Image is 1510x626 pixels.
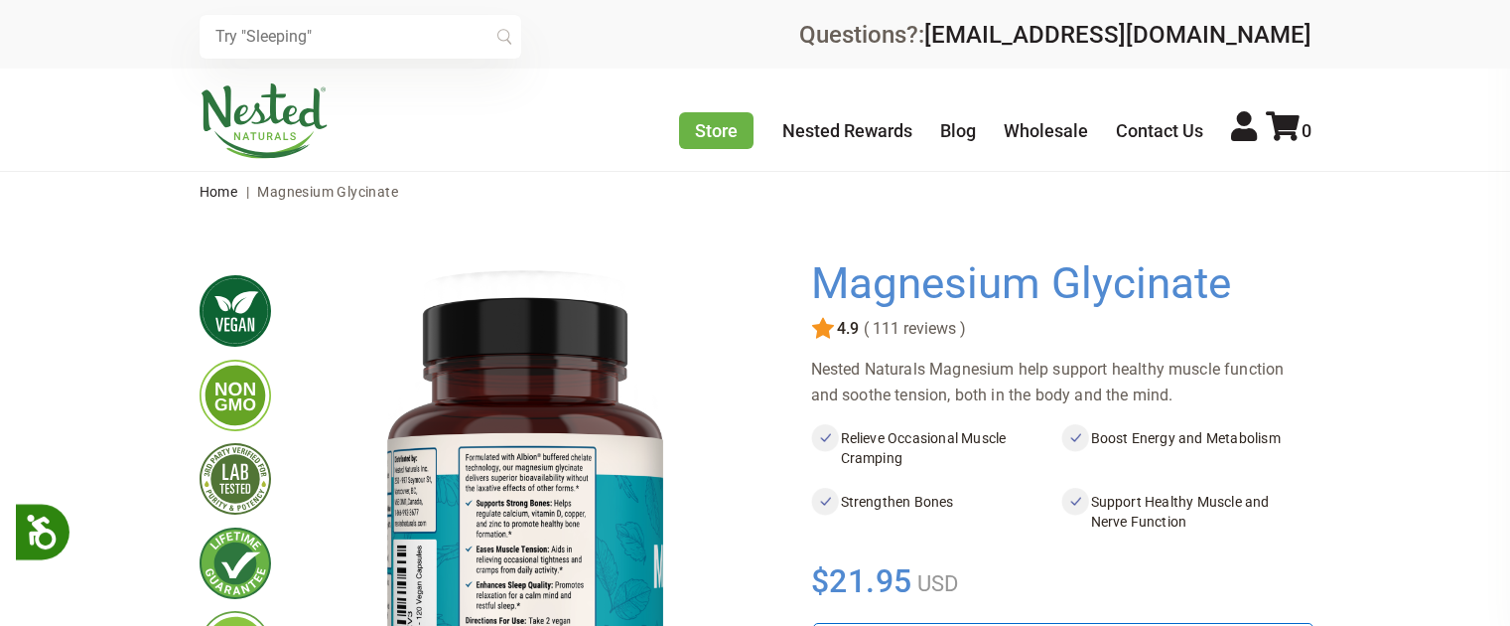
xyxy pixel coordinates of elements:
[811,424,1061,472] li: Relieve Occasional Muscle Cramping
[782,120,912,141] a: Nested Rewards
[200,83,329,159] img: Nested Naturals
[200,443,271,515] img: thirdpartytested
[1116,120,1203,141] a: Contact Us
[679,112,754,149] a: Store
[811,259,1302,309] h1: Magnesium Glycinate
[200,360,271,431] img: gmofree
[912,571,958,596] span: USD
[859,320,966,338] span: ( 111 reviews )
[200,15,521,59] input: Try "Sleeping"
[799,23,1311,47] div: Questions?:
[200,275,271,347] img: vegan
[940,120,976,141] a: Blog
[241,184,254,200] span: |
[200,528,271,599] img: lifetimeguarantee
[1302,120,1311,141] span: 0
[811,317,835,341] img: star.svg
[200,184,238,200] a: Home
[200,172,1311,212] nav: breadcrumbs
[924,21,1311,49] a: [EMAIL_ADDRESS][DOMAIN_NAME]
[1004,120,1088,141] a: Wholesale
[811,559,913,603] span: $21.95
[1061,424,1311,472] li: Boost Energy and Metabolism
[1266,120,1311,141] a: 0
[811,488,1061,536] li: Strengthen Bones
[835,320,859,338] span: 4.9
[257,184,398,200] span: Magnesium Glycinate
[1061,488,1311,536] li: Support Healthy Muscle and Nerve Function
[811,357,1311,408] div: Nested Naturals Magnesium help support healthy muscle function and soothe tension, both in the bo...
